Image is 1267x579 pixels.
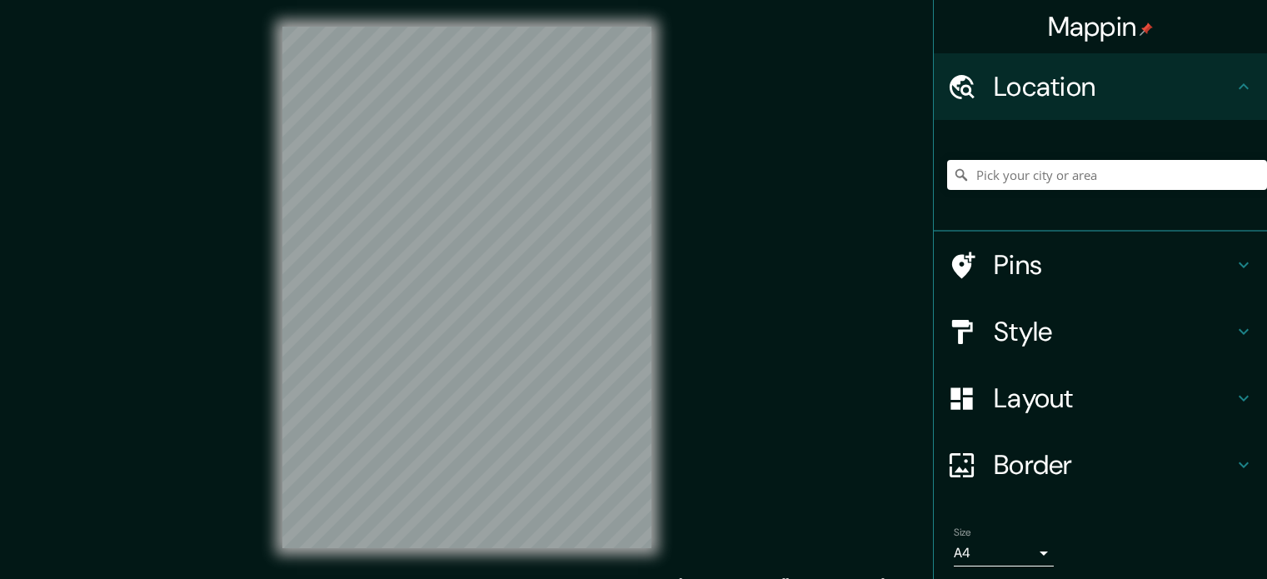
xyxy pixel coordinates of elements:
[282,27,651,548] canvas: Map
[994,382,1234,415] h4: Layout
[934,432,1267,498] div: Border
[934,365,1267,432] div: Layout
[1140,22,1153,36] img: pin-icon.png
[994,248,1234,282] h4: Pins
[954,540,1054,567] div: A4
[1048,10,1154,43] h4: Mappin
[934,298,1267,365] div: Style
[994,70,1234,103] h4: Location
[947,160,1267,190] input: Pick your city or area
[994,315,1234,348] h4: Style
[934,53,1267,120] div: Location
[934,232,1267,298] div: Pins
[954,526,971,540] label: Size
[994,448,1234,482] h4: Border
